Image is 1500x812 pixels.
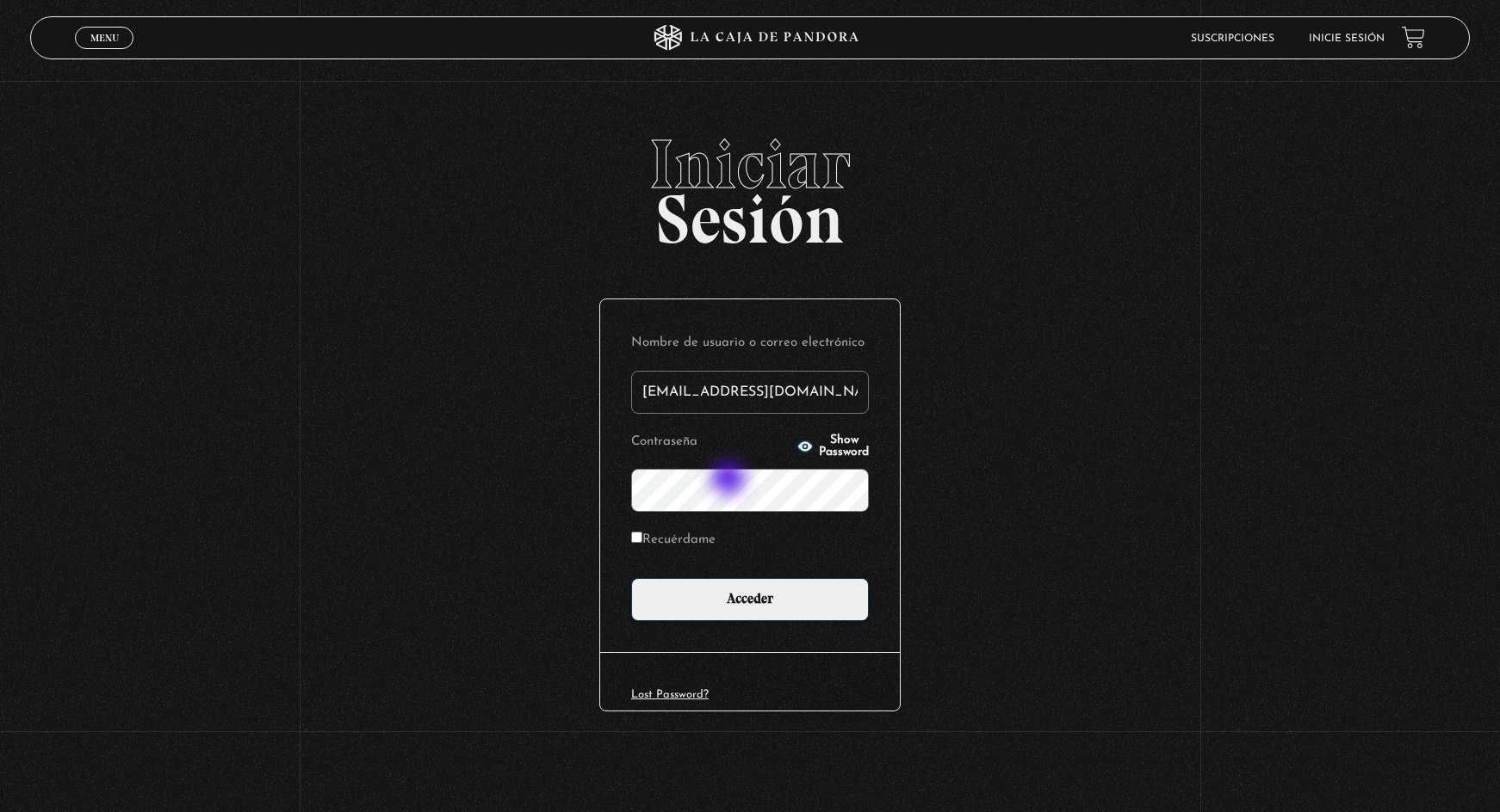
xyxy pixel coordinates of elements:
[631,532,642,543] input: Recuérdame
[631,527,716,554] label: Recuérdame
[1402,26,1425,49] a: View your shopping cart
[796,434,869,458] button: Show Password
[84,47,125,59] span: Cerrar
[631,330,869,357] label: Nombre de usuario o correo electrónico
[1191,34,1274,44] a: Suscripciones
[631,689,709,700] a: Lost Password?
[631,578,869,621] input: Acceder
[631,429,791,456] label: Contraseña
[1309,34,1385,44] a: Inicie sesión
[30,130,1470,199] span: Iniciar
[819,434,869,458] span: Show Password
[90,33,119,43] span: Menu
[30,130,1470,240] h2: Sesión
